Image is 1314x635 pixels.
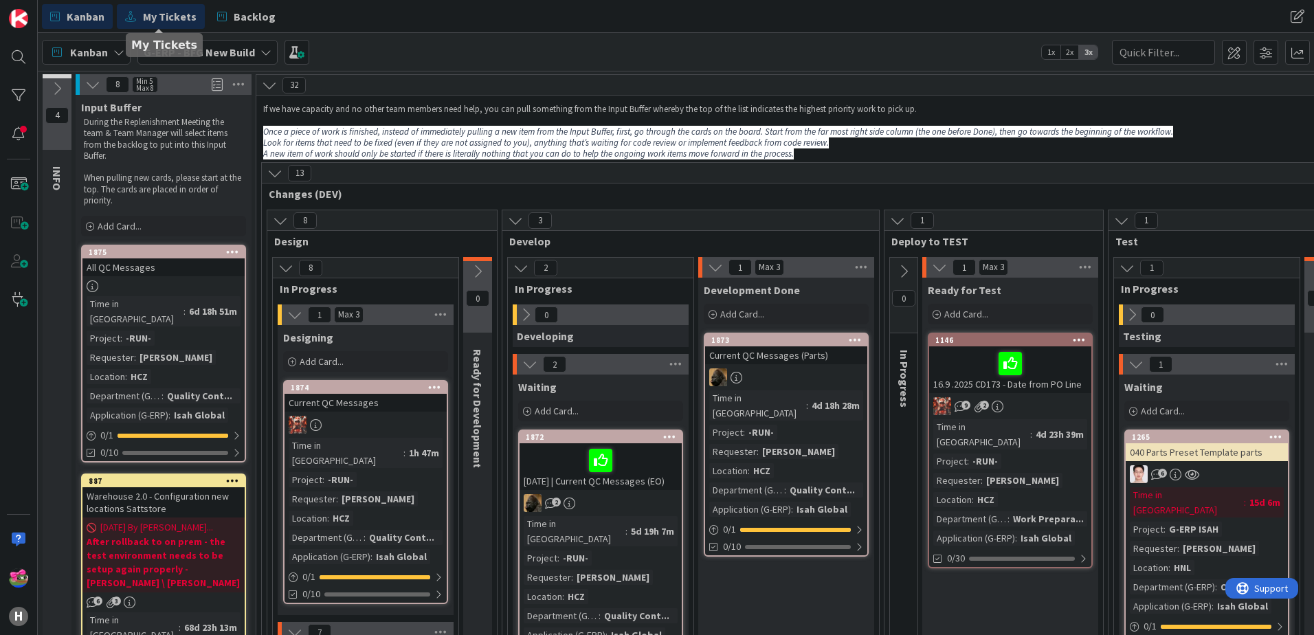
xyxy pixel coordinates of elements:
[87,408,168,423] div: Application (G-ERP)
[274,234,480,248] span: Design
[1126,431,1288,461] div: 1265040 Parts Preset Template parts
[562,589,564,604] span: :
[100,520,213,535] span: [DATE] By [PERSON_NAME]...
[87,331,120,346] div: Project
[1130,541,1177,556] div: Requester
[1121,282,1282,296] span: In Progress
[705,521,867,538] div: 0/1
[709,444,757,459] div: Requester
[929,334,1091,393] div: 114616.9 .2025 CD173 - Date from PO Line
[953,259,976,276] span: 1
[704,283,800,297] span: Development Done
[93,597,102,605] span: 6
[89,247,245,257] div: 1875
[300,355,344,368] span: Add Card...
[543,356,566,372] span: 2
[67,8,104,25] span: Kanban
[162,388,164,403] span: :
[564,589,588,604] div: HCZ
[291,383,447,392] div: 1874
[748,463,750,478] span: :
[1032,427,1087,442] div: 4d 23h 39m
[1017,531,1075,546] div: Isah Global
[559,550,592,566] div: -RUN-
[170,408,228,423] div: Isah Global
[366,530,438,545] div: Quality Cont...
[627,524,678,539] div: 5d 19h 7m
[1123,329,1161,343] span: Testing
[285,568,447,586] div: 0/1
[263,137,829,148] em: Look for items that need to be fixed (even if they are not assigned to you), anything that’s wait...
[82,475,245,487] div: 887
[183,304,186,319] span: :
[969,454,1001,469] div: -RUN-
[705,368,867,386] div: ND
[84,117,243,161] p: During the Replenishment Meeting the team & Team Manager will select items from the backlog to pu...
[288,165,311,181] span: 13
[289,438,403,468] div: Time in [GEOGRAPHIC_DATA]
[933,419,1030,449] div: Time in [GEOGRAPHIC_DATA]
[370,549,372,564] span: :
[263,126,1173,137] em: Once a piece of work is finished, instead of immediately pulling a new item from the Input Buffer...
[9,568,28,588] img: JK
[743,425,745,440] span: :
[143,8,197,25] span: My Tickets
[29,2,63,19] span: Support
[599,608,601,623] span: :
[82,427,245,444] div: 0/1
[209,4,284,29] a: Backlog
[1135,212,1158,229] span: 1
[928,283,1001,297] span: Ready for Test
[1042,45,1060,59] span: 1x
[723,539,741,554] span: 0/10
[1030,427,1032,442] span: :
[980,401,989,410] span: 2
[1215,579,1217,594] span: :
[705,346,867,364] div: Current QC Messages (Parts)
[705,334,867,346] div: 1873
[1166,522,1222,537] div: G-ERP ISAH
[518,380,557,394] span: Waiting
[1132,432,1288,442] div: 1265
[164,388,236,403] div: Quality Cont...
[87,369,125,384] div: Location
[961,401,970,410] span: 9
[535,405,579,417] span: Add Card...
[1126,465,1288,483] div: ll
[892,290,915,307] span: 0
[573,570,653,585] div: [PERSON_NAME]
[1126,431,1288,443] div: 1265
[144,45,255,59] b: G-ERP - BFG New Build
[1158,469,1167,478] span: 6
[944,308,988,320] span: Add Card...
[929,334,1091,346] div: 1146
[1144,619,1157,634] span: 0 / 1
[289,472,322,487] div: Project
[1130,487,1244,517] div: Time in [GEOGRAPHIC_DATA]
[974,492,998,507] div: HCZ
[509,234,862,248] span: Develop
[1007,511,1010,526] span: :
[759,264,780,271] div: Max 3
[87,388,162,403] div: Department (G-ERP)
[933,492,972,507] div: Location
[806,398,808,413] span: :
[808,398,863,413] div: 4d 18h 28m
[70,44,108,60] span: Kanban
[891,234,1086,248] span: Deploy to TEST
[120,331,122,346] span: :
[338,491,418,506] div: [PERSON_NAME]
[289,549,370,564] div: Application (G-ERP)
[1126,443,1288,461] div: 040 Parts Preset Template parts
[84,172,243,206] p: When pulling new cards, please start at the top. The cards are placed in order of priority.
[125,369,127,384] span: :
[535,307,558,323] span: 0
[1126,618,1288,635] div: 0/1
[45,107,69,124] span: 4
[336,491,338,506] span: :
[1112,40,1215,65] input: Quick Filter...
[302,587,320,601] span: 0/10
[1130,522,1163,537] div: Project
[528,212,552,229] span: 3
[136,350,216,365] div: [PERSON_NAME]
